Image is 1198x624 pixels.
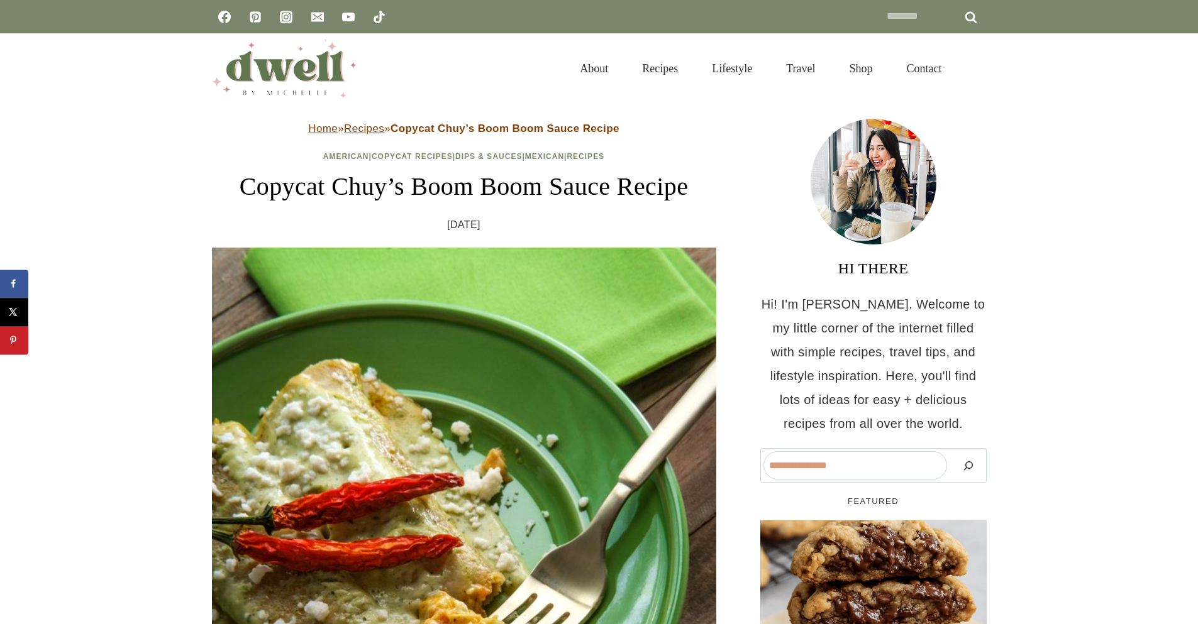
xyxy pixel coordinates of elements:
a: Shop [832,47,889,90]
button: Search [953,451,984,479]
strong: Copycat Chuy’s Boom Boom Sauce Recipe [391,123,619,134]
a: Lifestyle [695,47,769,90]
a: American [323,152,369,161]
a: Recipes [567,152,604,161]
a: Travel [769,47,832,90]
a: Copycat Recipes [372,152,453,161]
a: Pinterest [243,4,268,30]
a: Facebook [212,4,237,30]
a: Recipes [625,47,695,90]
h1: Copycat Chuy’s Boom Boom Sauce Recipe [212,168,716,205]
nav: Primary Navigation [563,47,958,90]
button: View Search Form [965,58,987,79]
a: Dips & Sauces [455,152,522,161]
span: | | | | [323,152,604,161]
a: TikTok [367,4,392,30]
a: About [563,47,625,90]
span: » » [308,123,619,134]
a: Recipes [344,123,384,134]
p: Hi! I'm [PERSON_NAME]. Welcome to my little corner of the internet filled with simple recipes, tr... [760,292,987,435]
time: [DATE] [447,216,480,234]
h5: FEATURED [760,495,987,508]
a: Contact [890,47,959,90]
a: Instagram [274,4,299,30]
a: YouTube [336,4,361,30]
h3: HI THERE [760,257,987,280]
a: Email [305,4,330,30]
a: Mexican [525,152,564,161]
img: DWELL by michelle [212,40,357,97]
a: Home [308,123,338,134]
